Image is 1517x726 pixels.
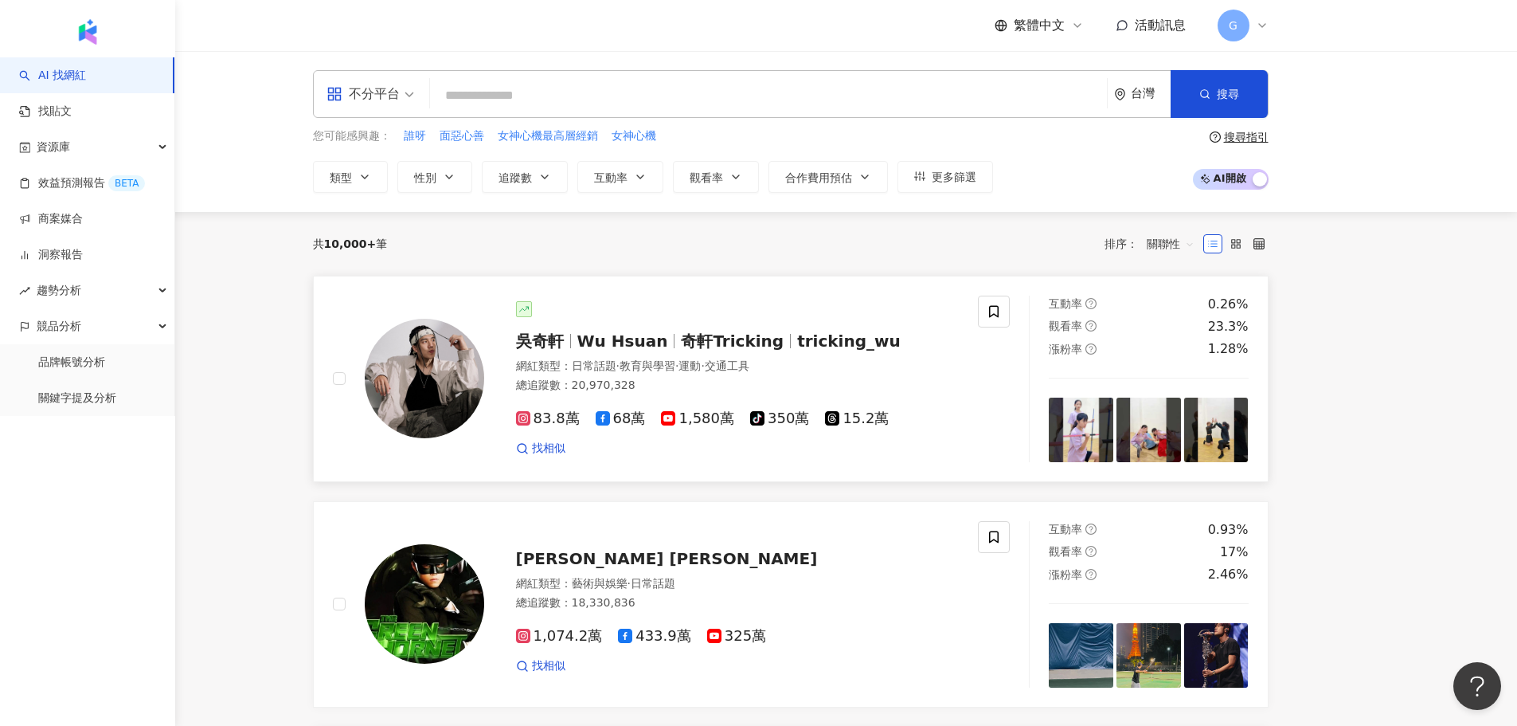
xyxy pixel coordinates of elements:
[1049,398,1113,462] img: post-image
[897,161,993,193] button: 更多篩選
[516,359,960,375] div: 網紅類型 ：
[1049,297,1082,310] span: 互動率
[326,81,400,107] div: 不分平台
[313,276,1269,482] a: KOL Avatar吳奇軒Wu Hsuan奇軒Trickingtricking_wu網紅類型：日常話題·教育與學習·運動·交通工具總追蹤數：20,970,32883.8萬68萬1,580萬350...
[1210,131,1221,143] span: question-circle
[785,171,852,184] span: 合作費用預估
[1147,231,1194,257] span: 關聯性
[1135,18,1186,33] span: 活動訊息
[498,171,532,184] span: 追蹤數
[1049,545,1082,558] span: 觀看率
[439,128,485,145] button: 面惡心善
[532,441,565,457] span: 找相似
[631,577,675,590] span: 日常話題
[616,359,620,372] span: ·
[750,410,809,427] span: 350萬
[516,441,565,457] a: 找相似
[1217,88,1239,100] span: 搜尋
[594,171,628,184] span: 互動率
[313,161,388,193] button: 類型
[1208,296,1249,313] div: 0.26%
[572,577,628,590] span: 藝術與娛樂
[577,332,668,351] span: Wu Hsuan
[414,171,436,184] span: 性別
[1085,320,1097,332] span: question-circle
[690,171,723,184] span: 觀看率
[1049,623,1113,688] img: post-image
[673,161,759,193] button: 觀看率
[1184,623,1249,688] img: post-image
[330,171,352,184] span: 類型
[678,359,701,372] span: 運動
[932,171,976,183] span: 更多篩選
[440,128,484,144] span: 面惡心善
[37,308,81,344] span: 競品分析
[1131,87,1171,100] div: 台灣
[1049,320,1082,332] span: 觀看率
[313,237,388,250] div: 共 筆
[1049,523,1082,536] span: 互動率
[1049,568,1082,581] span: 漲粉率
[365,319,484,438] img: KOL Avatar
[1453,662,1501,710] iframe: Help Scout Beacon - Open
[19,211,83,227] a: 商案媒合
[1085,298,1097,309] span: question-circle
[516,595,960,611] div: 總追蹤數 ： 18,330,836
[1085,569,1097,580] span: question-circle
[482,161,568,193] button: 追蹤數
[326,86,342,102] span: appstore
[516,549,818,568] span: [PERSON_NAME] [PERSON_NAME]
[324,237,377,250] span: 10,000+
[572,359,616,372] span: 日常話題
[403,128,427,145] button: 誰呀
[497,128,599,145] button: 女神心機最高層經銷
[38,390,116,406] a: 關鍵字提及分析
[1224,131,1269,143] div: 搜尋指引
[1085,524,1097,535] span: question-circle
[1014,17,1065,34] span: 繁體中文
[1116,623,1181,688] img: post-image
[1116,398,1181,462] img: post-image
[19,68,86,84] a: searchAI 找網紅
[1208,566,1249,583] div: 2.46%
[1171,70,1268,118] button: 搜尋
[1184,398,1249,462] img: post-image
[577,161,663,193] button: 互動率
[516,628,603,645] span: 1,074.2萬
[313,128,391,144] span: 您可能感興趣：
[516,576,960,592] div: 網紅類型 ：
[611,128,657,145] button: 女神心機
[1085,546,1097,557] span: question-circle
[37,273,81,308] span: 趨勢分析
[516,658,565,674] a: 找相似
[825,410,889,427] span: 15.2萬
[19,247,83,263] a: 洞察報告
[19,175,145,191] a: 效益預測報告BETA
[532,658,565,674] span: 找相似
[1085,343,1097,355] span: question-circle
[365,544,484,664] img: KOL Avatar
[397,161,472,193] button: 性別
[498,128,598,144] span: 女神心機最高層經銷
[675,359,678,372] span: ·
[618,628,691,645] span: 433.9萬
[705,359,749,372] span: 交通工具
[516,410,580,427] span: 83.8萬
[75,19,100,45] img: logo icon
[1105,231,1203,257] div: 排序：
[19,285,30,296] span: rise
[516,378,960,394] div: 總追蹤數 ： 20,970,328
[1229,17,1237,34] span: G
[1208,521,1249,539] div: 0.93%
[628,577,631,590] span: ·
[313,501,1269,708] a: KOL Avatar[PERSON_NAME] [PERSON_NAME]網紅類型：藝術與娛樂·日常話題總追蹤數：18,330,8361,074.2萬433.9萬325萬找相似互動率questi...
[1208,340,1249,358] div: 1.28%
[1114,88,1126,100] span: environment
[38,355,105,371] a: 品牌帳號分析
[681,332,784,351] span: 奇軒Tricking
[19,104,72,120] a: 找貼文
[37,129,70,165] span: 資源庫
[1208,318,1249,336] div: 23.3%
[701,359,704,372] span: ·
[768,161,888,193] button: 合作費用預估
